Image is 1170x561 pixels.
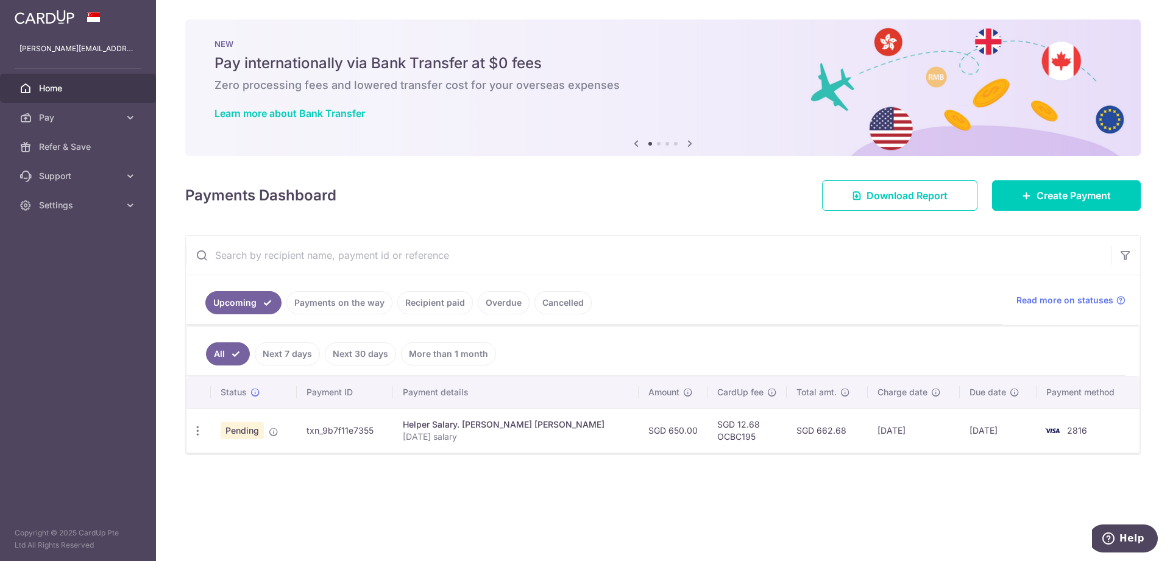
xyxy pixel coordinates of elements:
div: Helper Salary. [PERSON_NAME] [PERSON_NAME] [403,418,629,431]
span: Refer & Save [39,141,119,153]
a: Cancelled [534,291,592,314]
a: Read more on statuses [1016,294,1126,306]
span: Amount [648,386,679,398]
a: Next 7 days [255,342,320,365]
span: Charge date [877,386,927,398]
span: Due date [970,386,1006,398]
iframe: Opens a widget where you can find more information [1092,524,1158,555]
a: Upcoming [205,291,282,314]
a: Download Report [822,180,977,211]
p: NEW [214,39,1111,49]
span: Read more on statuses [1016,294,1113,306]
td: [DATE] [868,408,960,453]
p: [PERSON_NAME][EMAIL_ADDRESS][DOMAIN_NAME] [19,43,136,55]
h6: Zero processing fees and lowered transfer cost for your overseas expenses [214,78,1111,93]
span: Pay [39,111,119,124]
a: More than 1 month [401,342,496,365]
span: CardUp fee [717,386,764,398]
span: Status [221,386,247,398]
span: Download Report [867,188,948,203]
input: Search by recipient name, payment id or reference [186,236,1111,275]
td: SGD 650.00 [639,408,707,453]
td: SGD 12.68 OCBC195 [707,408,787,453]
span: Total amt. [796,386,837,398]
a: Learn more about Bank Transfer [214,107,365,119]
a: Recipient paid [397,291,473,314]
span: Support [39,170,119,182]
th: Payment details [393,376,639,408]
th: Payment ID [297,376,393,408]
td: txn_9b7f11e7355 [297,408,393,453]
td: SGD 662.68 [787,408,868,453]
img: CardUp [15,10,74,24]
p: [DATE] salary [403,431,629,443]
img: Bank transfer banner [185,19,1141,156]
span: Home [39,82,119,94]
a: Overdue [478,291,530,314]
a: Create Payment [992,180,1141,211]
a: Payments on the way [286,291,392,314]
td: [DATE] [960,408,1037,453]
span: 2816 [1067,425,1087,436]
h4: Payments Dashboard [185,185,336,206]
a: Next 30 days [325,342,396,365]
span: Pending [221,422,264,439]
a: All [206,342,250,365]
img: Bank Card [1040,423,1065,438]
h5: Pay internationally via Bank Transfer at $0 fees [214,54,1111,73]
span: Create Payment [1037,188,1111,203]
th: Payment method [1037,376,1140,408]
span: Settings [39,199,119,211]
